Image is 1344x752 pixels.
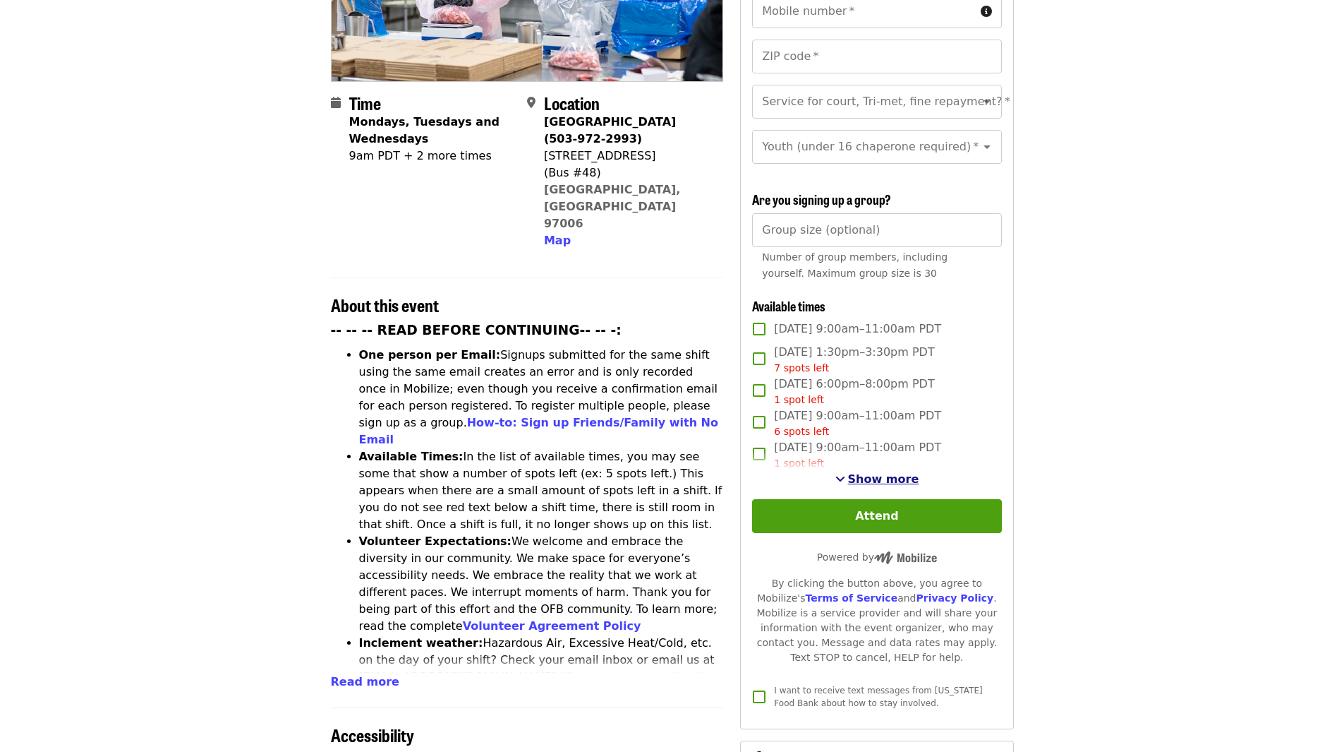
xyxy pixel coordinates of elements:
[331,674,399,691] button: Read more
[331,323,622,338] strong: -- -- -- READ BEFORE CONTINUING-- -- -:
[977,137,997,157] button: Open
[544,148,712,165] div: [STREET_ADDRESS]
[874,551,937,564] img: Powered by Mobilize
[544,90,600,115] span: Location
[774,439,941,471] span: [DATE] 9:00am–11:00am PDT
[359,635,724,720] li: Hazardous Air, Excessive Heat/Cold, etc. on the day of your shift? Check your email inbox or emai...
[331,722,414,747] span: Accessibility
[774,376,934,407] span: [DATE] 6:00pm–8:00pm PDT
[527,96,535,109] i: map-marker-alt icon
[359,535,512,548] strong: Volunteer Expectations:
[359,448,724,533] li: In the list of available times, you may see some that show a number of spots left (ex: 5 spots le...
[774,344,934,376] span: [DATE] 1:30pm–3:30pm PDT
[752,576,1001,665] div: By clicking the button above, you agree to Mobilize's and . Mobilize is a service provider and wi...
[359,533,724,635] li: We welcome and embrace the diversity in our community. We make space for everyone’s accessibility...
[981,5,992,18] i: circle-info icon
[331,292,439,317] span: About this event
[762,251,948,279] span: Number of group members, including yourself. Maximum group size is 30
[752,190,891,208] span: Are you signing up a group?
[331,675,399,688] span: Read more
[544,232,571,249] button: Map
[848,472,919,486] span: Show more
[752,499,1001,533] button: Attend
[544,115,676,145] strong: [GEOGRAPHIC_DATA] (503-972-2993)
[817,551,937,563] span: Powered by
[774,321,941,338] span: [DATE] 9:00am–11:00am PDT
[359,636,483,650] strong: Inclement weather:
[349,148,516,165] div: 9am PDT + 2 more times
[331,96,341,109] i: calendar icon
[774,686,982,708] span: I want to receive text messages from [US_STATE] Food Bank about how to stay involved.
[774,426,829,437] span: 6 spots left
[544,165,712,181] div: (Bus #48)
[752,213,1001,247] input: [object Object]
[916,592,993,604] a: Privacy Policy
[774,362,829,374] span: 7 spots left
[359,347,724,448] li: Signups submitted for the same shift using the same email creates an error and is only recorded o...
[774,394,824,405] span: 1 spot left
[359,348,501,362] strong: One person per Email:
[774,458,824,469] span: 1 spot left
[544,234,571,247] span: Map
[359,416,719,446] a: How-to: Sign up Friends/Family with No Email
[463,619,641,633] a: Volunteer Agreement Policy
[752,297,825,315] span: Available times
[977,92,997,112] button: Open
[805,592,897,604] a: Terms of Service
[349,90,381,115] span: Time
[752,40,1001,73] input: ZIP code
[359,450,464,463] strong: Available Times:
[544,183,681,230] a: [GEOGRAPHIC_DATA], [GEOGRAPHIC_DATA] 97006
[774,407,941,439] span: [DATE] 9:00am–11:00am PDT
[349,115,500,145] strong: Mondays, Tuesdays and Wednesdays
[835,471,919,488] button: See more timeslots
